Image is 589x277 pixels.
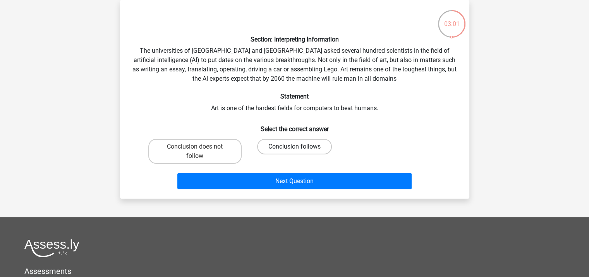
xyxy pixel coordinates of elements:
label: Conclusion follows [257,139,332,154]
label: Conclusion does not follow [148,139,242,164]
h5: Assessments [24,267,565,276]
h6: Select the correct answer [132,119,457,133]
h6: Statement [132,93,457,100]
div: The universities of [GEOGRAPHIC_DATA] and [GEOGRAPHIC_DATA] asked several hundred scientists in t... [123,6,466,192]
button: Next Question [177,173,412,189]
div: 03:01 [437,9,466,29]
img: Assessly logo [24,239,79,257]
h6: Section: Interpreting Information [132,36,457,43]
